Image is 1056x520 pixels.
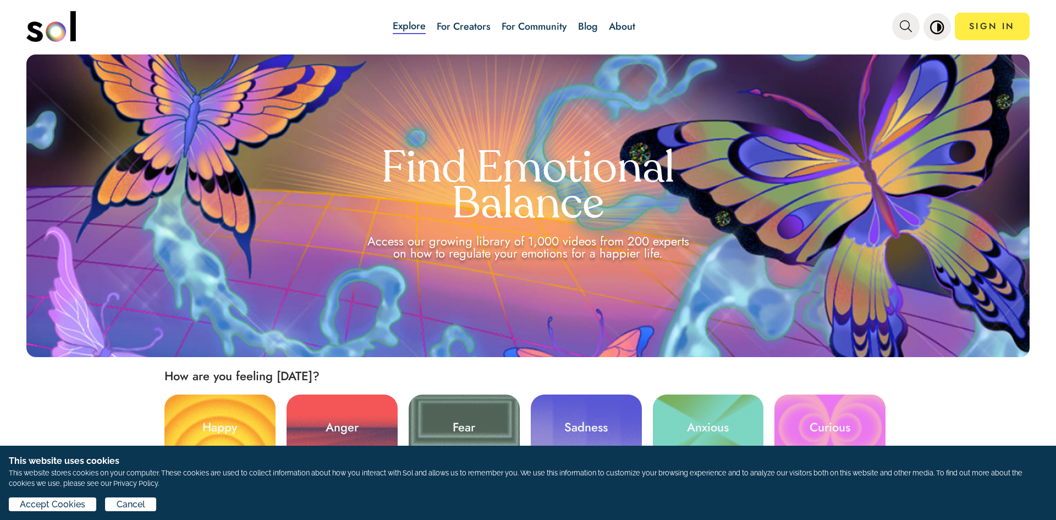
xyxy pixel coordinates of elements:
button: Accept Cookies [9,497,96,511]
span: Cancel [117,498,145,511]
a: For Creators [437,19,491,34]
h1: This website uses cookies [9,455,1047,468]
p: This website stores cookies on your computer. These cookies are used to collect information about... [9,468,1047,489]
div: Access our growing library of 1,000 videos from 200 experts on how to regulate your emotions for ... [360,235,697,259]
a: About [609,19,635,34]
a: Fear [409,395,520,461]
span: Accept Cookies [20,498,85,511]
a: Anxious [653,395,764,461]
h1: Find Emotional Balance [304,152,753,224]
a: Explore [393,19,426,34]
a: Blog [578,19,598,34]
a: Sadness [531,395,642,461]
a: For Community [502,19,567,34]
nav: main navigation [26,7,1030,46]
img: logo [26,11,76,42]
a: Curious [774,395,886,461]
a: Happy [164,395,276,461]
h2: How are you feeling [DATE]? [164,368,955,384]
a: SIGN IN [955,13,1030,40]
a: Anger [287,395,398,461]
button: Cancel [105,497,156,511]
